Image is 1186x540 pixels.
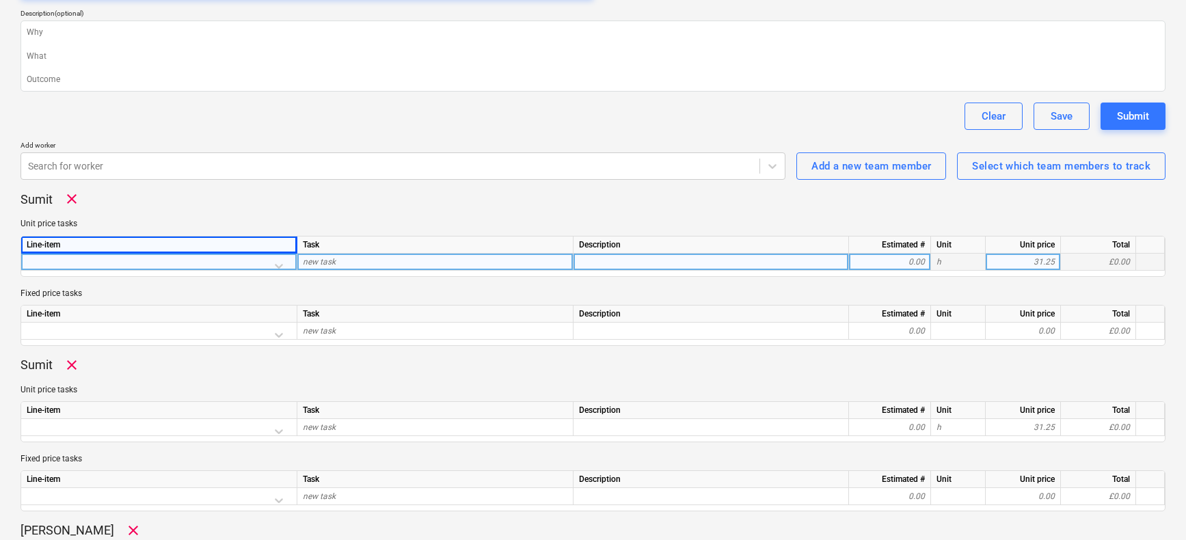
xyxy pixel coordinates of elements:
[1061,237,1136,254] div: Total
[574,471,849,488] div: Description
[1061,323,1136,340] div: £0.00
[21,141,785,152] p: Add worker
[811,157,931,175] div: Add a new team member
[965,103,1023,130] button: Clear
[1051,107,1073,125] div: Save
[21,522,114,539] p: [PERSON_NAME]
[21,357,53,373] p: Sumit
[986,237,1061,254] div: Unit price
[982,107,1006,125] div: Clear
[986,306,1061,323] div: Unit price
[849,402,931,419] div: Estimated #
[21,471,297,488] div: Line-item
[849,237,931,254] div: Estimated #
[1061,471,1136,488] div: Total
[21,9,1165,18] div: Description (optional)
[21,306,297,323] div: Line-item
[303,257,336,267] span: new task
[1061,488,1136,505] div: £0.00
[931,471,986,488] div: Unit
[854,254,925,271] div: 0.00
[21,384,1165,396] p: Unit price tasks
[849,471,931,488] div: Estimated #
[64,191,80,207] span: Remove worker
[991,488,1055,505] div: 0.00
[986,471,1061,488] div: Unit price
[931,237,986,254] div: Unit
[854,488,925,505] div: 0.00
[574,402,849,419] div: Description
[957,152,1165,180] button: Select which team members to track
[1101,103,1165,130] button: Submit
[854,419,925,436] div: 0.00
[64,357,80,373] span: Remove worker
[931,306,986,323] div: Unit
[931,254,986,271] div: h
[986,402,1061,419] div: Unit price
[21,237,297,254] div: Line-item
[1034,103,1090,130] button: Save
[21,402,297,419] div: Line-item
[297,306,574,323] div: Task
[854,323,925,340] div: 0.00
[1061,402,1136,419] div: Total
[931,402,986,419] div: Unit
[297,471,574,488] div: Task
[574,306,849,323] div: Description
[991,254,1055,271] div: 31.25
[21,453,1165,465] p: Fixed price tasks
[849,306,931,323] div: Estimated #
[303,326,336,336] span: new task
[1117,107,1149,125] div: Submit
[991,419,1055,436] div: 31.25
[796,152,946,180] button: Add a new team member
[21,288,1165,299] p: Fixed price tasks
[1061,306,1136,323] div: Total
[1061,419,1136,436] div: £0.00
[574,237,849,254] div: Description
[1061,254,1136,271] div: £0.00
[303,491,336,501] span: new task
[972,157,1150,175] div: Select which team members to track
[21,191,53,208] p: Sumit
[303,422,336,432] span: new task
[931,419,986,436] div: h
[297,237,574,254] div: Task
[991,323,1055,340] div: 0.00
[125,522,141,539] span: Remove worker
[21,218,1165,230] p: Unit price tasks
[297,402,574,419] div: Task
